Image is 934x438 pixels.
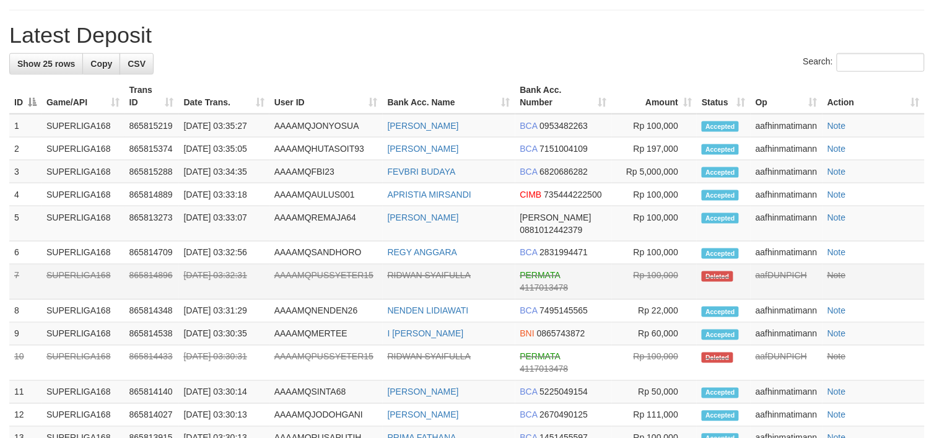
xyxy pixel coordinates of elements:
th: Amount: activate to sort column ascending [612,79,697,114]
span: BCA [520,167,538,177]
td: Rp 100,000 [612,183,697,206]
span: BNI [520,329,535,339]
td: 3 [9,160,41,183]
th: Action: activate to sort column ascending [823,79,925,114]
a: Note [827,271,846,281]
span: BCA [520,144,538,154]
a: Note [827,410,846,420]
td: 11 [9,381,41,404]
td: Rp 100,000 [612,265,697,300]
td: Rp 60,000 [612,323,697,346]
a: Note [827,352,846,362]
span: Copy 2831994471 to clipboard [540,248,588,258]
td: [DATE] 03:32:31 [179,265,269,300]
span: Accepted [702,388,739,398]
td: 865815219 [124,114,179,138]
th: Op: activate to sort column ascending [751,79,823,114]
td: aafhinmatimann [751,381,823,404]
td: Rp 100,000 [612,114,697,138]
span: [PERSON_NAME] [520,212,591,222]
td: aafhinmatimann [751,404,823,427]
td: 9 [9,323,41,346]
a: [PERSON_NAME] [388,410,459,420]
a: Note [827,190,846,199]
td: SUPERLIGA168 [41,160,124,183]
td: 12 [9,404,41,427]
span: Accepted [702,307,739,317]
th: ID: activate to sort column descending [9,79,41,114]
td: 7 [9,265,41,300]
td: aafhinmatimann [751,160,823,183]
td: AAAAMQNENDEN26 [269,300,383,323]
span: Accepted [702,121,739,132]
span: Copy 7495145565 to clipboard [540,306,588,316]
th: Trans ID: activate to sort column ascending [124,79,179,114]
td: SUPERLIGA168 [41,206,124,242]
span: BCA [520,306,538,316]
a: [PERSON_NAME] [388,121,459,131]
td: 865813273 [124,206,179,242]
td: [DATE] 03:34:35 [179,160,269,183]
span: Copy 4117013478 to clipboard [520,364,569,374]
td: aafhinmatimann [751,183,823,206]
td: [DATE] 03:30:13 [179,404,269,427]
td: [DATE] 03:30:35 [179,323,269,346]
span: CIMB [520,190,542,199]
td: 865814433 [124,346,179,381]
td: [DATE] 03:32:56 [179,242,269,265]
td: SUPERLIGA168 [41,323,124,346]
span: CSV [128,59,146,69]
a: APRISTIA MIRSANDI [388,190,471,199]
td: AAAAMQFBI23 [269,160,383,183]
a: [PERSON_NAME] [388,144,459,154]
td: 865814709 [124,242,179,265]
td: SUPERLIGA168 [41,381,124,404]
td: Rp 22,000 [612,300,697,323]
span: BCA [520,248,538,258]
td: aafhinmatimann [751,114,823,138]
a: I [PERSON_NAME] [388,329,464,339]
span: Accepted [702,144,739,155]
span: Accepted [702,167,739,178]
td: SUPERLIGA168 [41,242,124,265]
input: Search: [837,53,925,72]
span: PERMATA [520,271,561,281]
td: 5 [9,206,41,242]
td: AAAAMQREMAJA64 [269,206,383,242]
span: PERMATA [520,352,561,362]
td: 2 [9,138,41,160]
h1: Latest Deposit [9,23,925,48]
a: Note [827,306,846,316]
a: CSV [120,53,154,74]
a: Note [827,329,846,339]
span: Copy 0881012442379 to clipboard [520,225,583,235]
td: AAAAMQAULUS001 [269,183,383,206]
a: RIDWAN SYAIFULLA [388,271,471,281]
span: Copy 0953482263 to clipboard [540,121,588,131]
td: Rp 100,000 [612,346,697,381]
th: Bank Acc. Number: activate to sort column ascending [515,79,612,114]
td: 865814889 [124,183,179,206]
span: Copy 735444222500 to clipboard [544,190,602,199]
a: Note [827,167,846,177]
a: Copy [82,53,120,74]
span: Copy 4117013478 to clipboard [520,283,569,293]
span: BCA [520,387,538,397]
span: BCA [520,410,538,420]
td: SUPERLIGA168 [41,138,124,160]
td: AAAAMQHUTASOIT93 [269,138,383,160]
td: 8 [9,300,41,323]
td: Rp 5,000,000 [612,160,697,183]
td: 865814348 [124,300,179,323]
th: Status: activate to sort column ascending [697,79,751,114]
a: Note [827,212,846,222]
span: Copy 6820686282 to clipboard [540,167,588,177]
td: AAAAMQPUSSYETER15 [269,265,383,300]
th: Date Trans.: activate to sort column ascending [179,79,269,114]
span: Show 25 rows [17,59,75,69]
a: [PERSON_NAME] [388,387,459,397]
span: Copy [90,59,112,69]
span: Copy 7151004109 to clipboard [540,144,588,154]
td: [DATE] 03:31:29 [179,300,269,323]
td: 865814896 [124,265,179,300]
